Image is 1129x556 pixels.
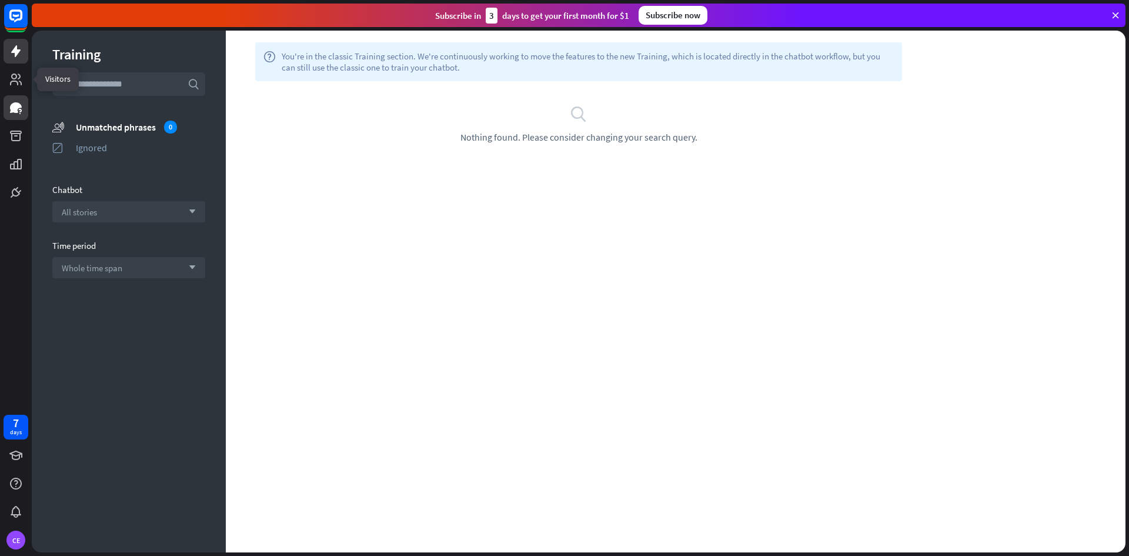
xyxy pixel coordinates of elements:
[52,121,64,133] i: unmatched_phrases
[164,121,177,134] div: 0
[13,418,19,428] div: 7
[188,78,199,90] i: search
[570,105,587,122] i: search
[639,6,707,25] div: Subscribe now
[52,45,205,64] div: Training
[183,208,196,215] i: arrow_down
[10,428,22,437] div: days
[263,51,276,73] i: help
[486,8,497,24] div: 3
[76,121,205,134] div: Unmatched phrases
[282,51,894,73] span: You're in the classic Training section. We're continuously working to move the features to the ne...
[52,240,205,251] div: Time period
[435,8,629,24] div: Subscribe in days to get your first month for $1
[52,142,64,154] i: ignored
[4,415,28,440] a: 7 days
[6,531,25,550] div: CE
[9,5,45,40] button: Open LiveChat chat widget
[62,207,97,218] span: All stories
[460,131,697,143] span: Nothing found. Please consider changing your search query.
[76,142,205,154] div: Ignored
[62,262,122,274] span: Whole time span
[52,184,205,195] div: Chatbot
[183,264,196,271] i: arrow_down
